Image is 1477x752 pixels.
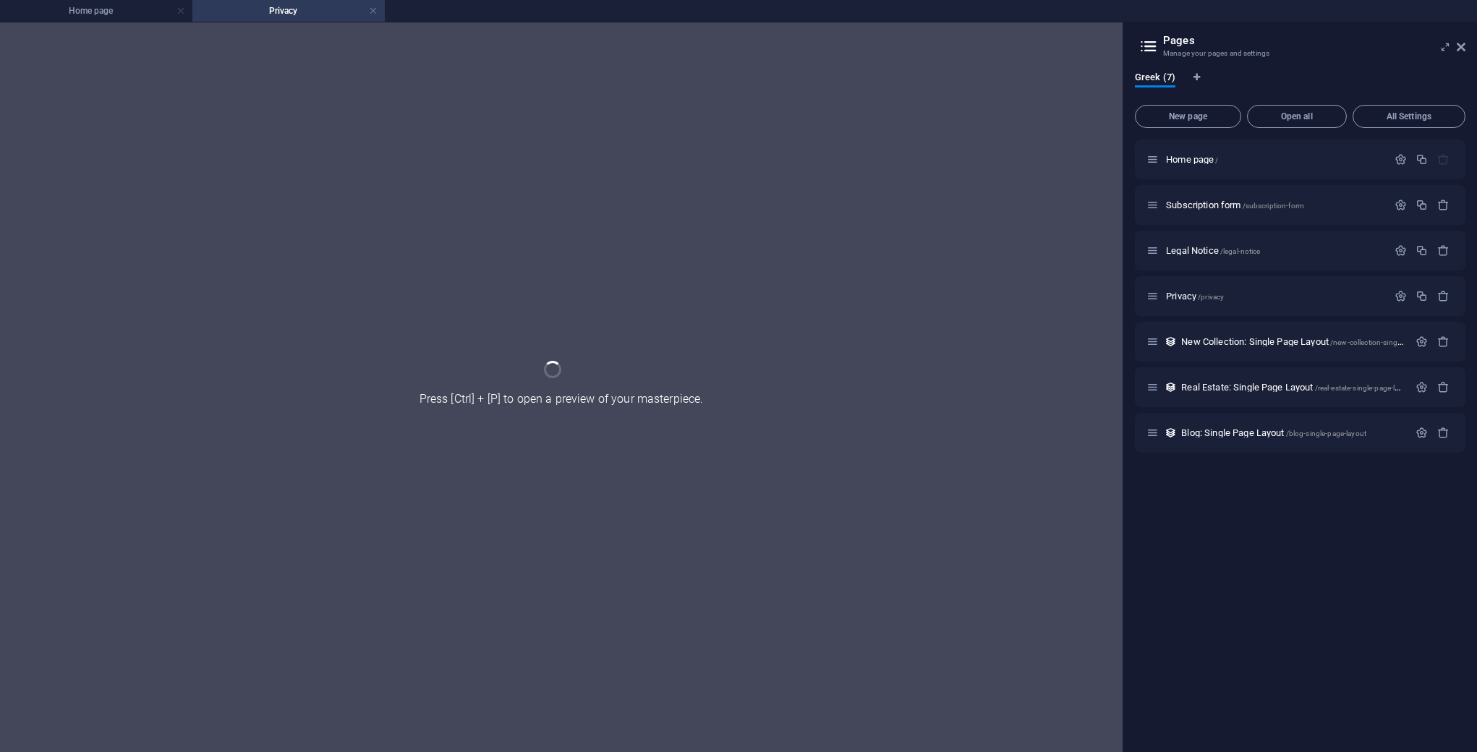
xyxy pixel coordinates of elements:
div: Settings [1416,381,1428,393]
span: /subscription-form [1243,202,1305,210]
span: Open all [1253,112,1340,121]
div: Duplicate [1416,199,1428,211]
div: This layout is used as a template for all items (e.g. a blog post) of this collection. The conten... [1165,427,1177,439]
span: /legal-notice [1220,247,1261,255]
div: This layout is used as a template for all items (e.g. a blog post) of this collection. The conten... [1165,336,1177,348]
div: Duplicate [1416,290,1428,302]
div: Duplicate [1416,153,1428,166]
button: Open all [1247,105,1347,128]
span: Click to open page [1166,154,1218,165]
div: Settings [1395,244,1407,257]
span: /new-collection-single-page-layout [1330,338,1444,346]
h2: Pages [1163,34,1465,47]
div: This layout is used as a template for all items (e.g. a blog post) of this collection. The conten... [1165,381,1177,393]
div: Settings [1395,199,1407,211]
div: Home page/ [1162,155,1387,164]
div: Real Estate: Single Page Layout/real-estate-single-page-layout [1177,383,1408,392]
h4: Privacy [192,3,385,19]
div: The startpage cannot be deleted [1437,153,1450,166]
span: New page [1141,112,1235,121]
div: Remove [1437,381,1450,393]
div: New Collection: Single Page Layout/new-collection-single-page-layout [1177,337,1408,346]
span: / [1215,156,1218,164]
div: Remove [1437,244,1450,257]
div: Remove [1437,199,1450,211]
span: Greek (7) [1135,69,1175,89]
div: Subscription form/subscription-form [1162,200,1387,210]
span: New Collection: Single Page Layout [1181,336,1443,347]
span: /real-estate-single-page-layout [1315,384,1413,392]
span: /blog-single-page-layout [1286,430,1366,437]
h3: Manage your pages and settings [1163,47,1436,60]
div: Blog: Single Page Layout/blog-single-page-layout [1177,428,1408,437]
button: New page [1135,105,1241,128]
div: Language Tabs [1135,72,1465,99]
div: Privacy/privacy [1162,291,1387,301]
span: /privacy [1198,293,1224,301]
span: Click to open page [1166,200,1304,210]
span: Click to open page [1166,291,1224,302]
button: All Settings [1353,105,1465,128]
div: Legal Notice/legal-notice [1162,246,1387,255]
div: Remove [1437,427,1450,439]
span: All Settings [1359,112,1459,121]
span: Real Estate: Single Page Layout [1181,382,1413,393]
div: Settings [1395,290,1407,302]
div: Settings [1416,336,1428,348]
span: Click to open page [1166,245,1260,256]
div: Duplicate [1416,244,1428,257]
div: Remove [1437,290,1450,302]
span: Blog: Single Page Layout [1181,427,1366,438]
div: Settings [1416,427,1428,439]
